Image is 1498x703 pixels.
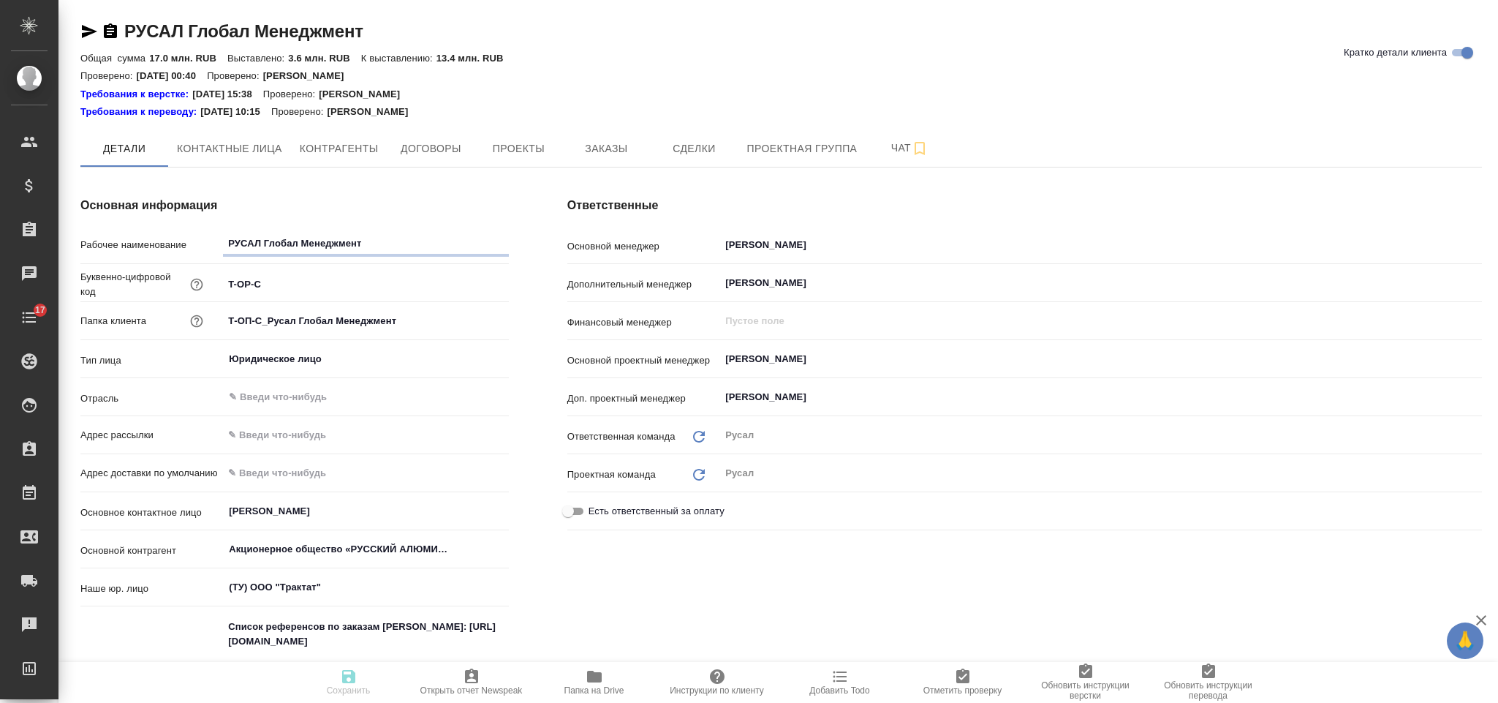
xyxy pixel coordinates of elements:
p: Основной контрагент [80,544,223,558]
button: Инструкции по клиенту [656,662,779,703]
h4: Основная информация [80,197,509,214]
input: ✎ Введи что-нибудь [223,424,508,446]
p: Адрес доставки по умолчанию [80,466,223,481]
div: Нажми, чтобы открыть папку с инструкцией [80,105,200,119]
span: 17 [26,303,54,317]
p: Адрес рассылки [80,428,223,443]
button: Open [501,358,504,361]
p: Проверено: [80,70,137,81]
span: Обновить инструкции верстки [1033,680,1138,701]
span: 🙏 [1453,625,1478,656]
span: Папка на Drive [564,685,624,696]
button: Open [501,510,504,513]
p: Основной проектный менеджер [567,353,720,368]
button: Отметить проверку [901,662,1024,703]
button: Нужен для формирования номера заказа/сделки [187,275,206,294]
input: Пустое поле [724,312,1448,330]
p: [PERSON_NAME] [263,70,355,81]
span: Сделки [659,140,729,158]
button: Open [501,396,504,399]
span: Добавить Todo [809,685,869,696]
p: Проверено: [271,105,328,119]
span: Контактные лица [177,140,282,158]
p: Ответственная команда [567,429,676,444]
span: Проектная группа [746,140,857,158]
button: Папка на Drive [533,662,656,703]
a: Требования к переводу: [80,105,200,119]
button: Скопировать ссылку [102,23,119,40]
p: Отрасль [80,391,223,406]
span: Отметить проверку [923,685,1002,696]
span: Договоры [396,140,466,158]
a: 17 [4,299,55,336]
p: Наше юр. лицо [80,582,223,596]
button: Обновить инструкции верстки [1024,662,1147,703]
div: Нажми, чтобы открыть папку с инструкцией [80,87,192,102]
input: ✎ Введи что-нибудь [223,274,508,295]
span: Проекты [483,140,553,158]
p: Основной менеджер [567,239,720,254]
span: Сохранить [327,685,371,696]
h4: Ответственные [567,197,1482,214]
button: Добавить Todo [779,662,901,703]
p: Папка клиента [80,314,146,328]
button: Open [501,548,504,551]
input: ✎ Введи что-нибудь [227,388,455,406]
span: Обновить инструкции перевода [1156,680,1261,701]
button: Скопировать ссылку для ЯМессенджера [80,23,98,40]
button: Открыть отчет Newspeak [410,662,533,703]
button: Open [1474,358,1477,361]
p: Общая сумма [80,53,149,64]
p: [DATE] 15:38 [192,87,263,102]
p: Дополнительный менеджер [567,277,720,292]
p: 13.4 млн. RUB [436,53,515,64]
input: ✎ Введи что-нибудь [223,310,508,331]
p: Финансовый менеджер [567,315,720,330]
button: Название для папки на drive. Если его не заполнить, мы не сможем создать папку для клиента [187,312,206,331]
p: Тип лица [80,353,223,368]
button: Обновить инструкции перевода [1147,662,1270,703]
button: Open [501,586,504,589]
p: 3.6 млн. RUB [288,53,360,64]
svg: Подписаться [911,140,928,157]
p: К выставлению: [361,53,436,64]
button: 🙏 [1447,623,1483,659]
p: Рабочее наименование [80,238,223,252]
p: Выставлено: [227,53,288,64]
input: ✎ Введи что-нибудь [223,462,508,484]
p: Доп. проектный менеджер [567,391,720,406]
button: Сохранить [287,662,410,703]
a: РУСАЛ Глобал Менеджмент [124,21,363,41]
span: Контрагенты [300,140,379,158]
span: Чат [874,139,945,157]
span: Детали [89,140,159,158]
p: [DATE] 00:40 [137,70,208,81]
button: Open [1474,244,1477,247]
button: Open [1474,282,1477,285]
p: Основное контактное лицо [80,505,223,520]
p: 17.0 млн. RUB [149,53,227,64]
span: Есть ответственный за оплату [589,504,725,519]
span: Заказы [571,140,641,158]
p: Проверено: [263,87,319,102]
p: Проверено: [207,70,263,81]
span: Открыть отчет Newspeak [420,685,523,696]
button: Open [1474,396,1477,399]
span: Кратко детали клиента [1344,45,1447,60]
p: [PERSON_NAME] [327,105,419,119]
p: Проектная команда [567,467,656,482]
span: Инструкции по клиенту [670,685,764,696]
p: [PERSON_NAME] [319,87,411,102]
p: [DATE] 10:15 [200,105,271,119]
p: Буквенно-цифровой код [80,270,187,299]
input: ✎ Введи что-нибудь [223,233,508,254]
a: Требования к верстке: [80,87,192,102]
